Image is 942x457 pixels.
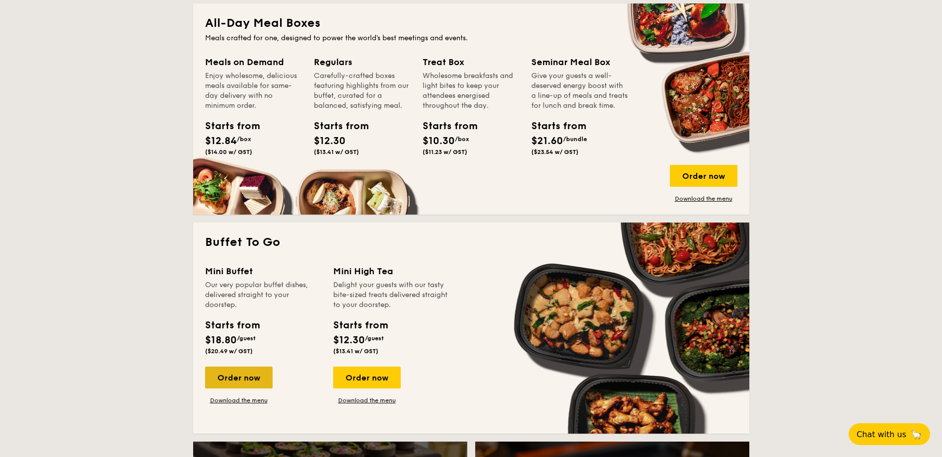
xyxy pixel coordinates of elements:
span: ($11.23 w/ GST) [423,149,467,155]
span: /box [455,136,469,143]
div: Starts from [423,119,467,134]
span: $12.84 [205,135,237,147]
span: /box [237,136,251,143]
div: Carefully-crafted boxes featuring highlights from our buffet, curated for a balanced, satisfying ... [314,71,411,111]
div: Meals on Demand [205,55,302,69]
a: Download the menu [670,195,737,203]
span: $12.30 [333,334,365,346]
span: /guest [237,335,256,342]
span: ($13.41 w/ GST) [314,149,359,155]
span: ($23.54 w/ GST) [531,149,579,155]
div: Our very popular buffet dishes, delivered straight to your doorstep. [205,280,321,310]
div: Starts from [205,119,250,134]
div: Delight your guests with our tasty bite-sized treats delivered straight to your doorstep. [333,280,449,310]
div: Seminar Meal Box [531,55,628,69]
h2: All-Day Meal Boxes [205,15,737,31]
div: Regulars [314,55,411,69]
div: Give your guests a well-deserved energy boost with a line-up of meals and treats for lunch and br... [531,71,628,111]
div: Treat Box [423,55,519,69]
a: Download the menu [333,396,401,404]
div: Order now [205,367,273,388]
div: Starts from [314,119,359,134]
span: $12.30 [314,135,346,147]
div: Mini Buffet [205,264,321,278]
div: Order now [333,367,401,388]
div: Starts from [333,318,387,333]
span: 🦙 [910,429,922,440]
span: $10.30 [423,135,455,147]
span: Chat with us [857,430,906,439]
button: Chat with us🦙 [849,423,930,445]
span: ($20.49 w/ GST) [205,348,253,355]
div: Starts from [205,318,259,333]
h2: Buffet To Go [205,234,737,250]
span: ($13.41 w/ GST) [333,348,378,355]
div: Wholesome breakfasts and light bites to keep your attendees energised throughout the day. [423,71,519,111]
div: Order now [670,165,737,187]
span: /guest [365,335,384,342]
span: ($14.00 w/ GST) [205,149,252,155]
div: Meals crafted for one, designed to power the world's best meetings and events. [205,33,737,43]
span: $21.60 [531,135,563,147]
div: Starts from [531,119,576,134]
span: /bundle [563,136,587,143]
span: $18.80 [205,334,237,346]
a: Download the menu [205,396,273,404]
div: Enjoy wholesome, delicious meals available for same-day delivery with no minimum order. [205,71,302,111]
div: Mini High Tea [333,264,449,278]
